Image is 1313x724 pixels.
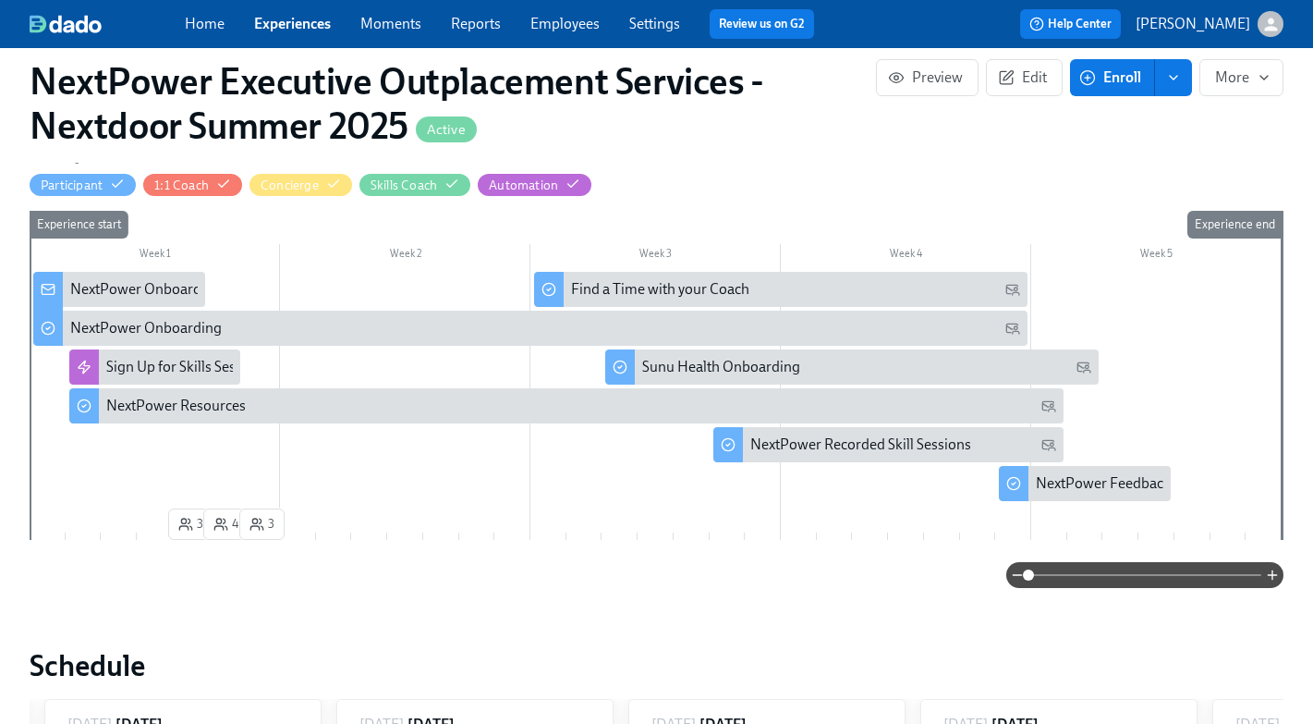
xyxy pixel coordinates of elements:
[213,515,238,534] span: 4
[371,177,437,194] div: Hide Skills Coach
[30,647,1283,684] h2: Schedule
[642,357,800,377] div: Sunu Health Onboarding
[69,388,1064,423] div: NextPower Resources
[41,177,103,194] div: Hide Participant
[571,279,749,300] div: Find a Time with your Coach
[30,174,136,196] button: Participant
[605,350,1099,385] div: Sunu Health Onboarding
[69,350,241,385] div: Sign Up for Skills Sessions
[999,466,1171,501] div: NextPower Feedback
[1083,68,1141,87] span: Enroll
[629,15,680,32] a: Settings
[106,396,246,416] div: NextPower Resources
[416,123,477,137] span: Active
[892,68,963,87] span: Preview
[710,9,814,39] button: Review us on G2
[451,15,501,32] a: Reports
[178,515,203,534] span: 3
[249,515,274,534] span: 3
[1029,15,1112,33] span: Help Center
[1136,14,1250,34] p: [PERSON_NAME]
[106,357,269,377] div: Sign Up for Skills Sessions
[986,59,1063,96] button: Edit
[719,15,805,33] a: Review us on G2
[1031,244,1282,268] div: Week 5
[185,15,225,32] a: Home
[30,15,185,33] a: dado
[1187,211,1283,239] div: Experience end
[143,174,242,196] button: 1:1 Coach
[280,244,530,268] div: Week 2
[203,509,249,540] button: 4
[154,177,209,194] div: Hide 1:1 Coach
[1070,59,1155,96] button: Enroll
[33,311,1027,346] div: NextPower Onboarding
[30,15,102,33] img: dado
[1020,9,1121,39] button: Help Center
[1136,11,1283,37] button: [PERSON_NAME]
[1215,68,1268,87] span: More
[1199,59,1283,96] button: More
[1076,360,1091,374] svg: Personal Email
[478,174,591,196] button: Automation
[360,15,421,32] a: Moments
[1005,282,1020,297] svg: Personal Email
[530,15,600,32] a: Employees
[33,272,205,307] div: NextPower Onboarding
[1041,399,1056,413] svg: Personal Email
[30,244,280,268] div: Week 1
[239,509,285,540] button: 3
[1041,437,1056,452] svg: Personal Email
[359,174,470,196] button: Skills Coach
[534,272,1027,307] div: Find a Time with your Coach
[168,509,213,540] button: 3
[70,318,222,338] div: NextPower Onboarding
[713,427,1064,462] div: NextPower Recorded Skill Sessions
[249,174,352,196] button: Concierge
[1036,473,1171,494] div: NextPower Feedback
[781,244,1031,268] div: Week 4
[1002,68,1047,87] span: Edit
[876,59,979,96] button: Preview
[1005,321,1020,336] svg: Personal Email
[70,279,222,300] div: NextPower Onboarding
[30,211,128,239] div: Experience start
[750,435,971,455] div: NextPower Recorded Skill Sessions
[254,15,331,32] a: Experiences
[1155,59,1192,96] button: enroll
[489,177,558,194] div: Hide Automation
[30,59,876,148] h1: NextPower Executive Outplacement Services - Nextdoor Summer 2025
[261,177,319,194] div: Hide Concierge
[530,244,781,268] div: Week 3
